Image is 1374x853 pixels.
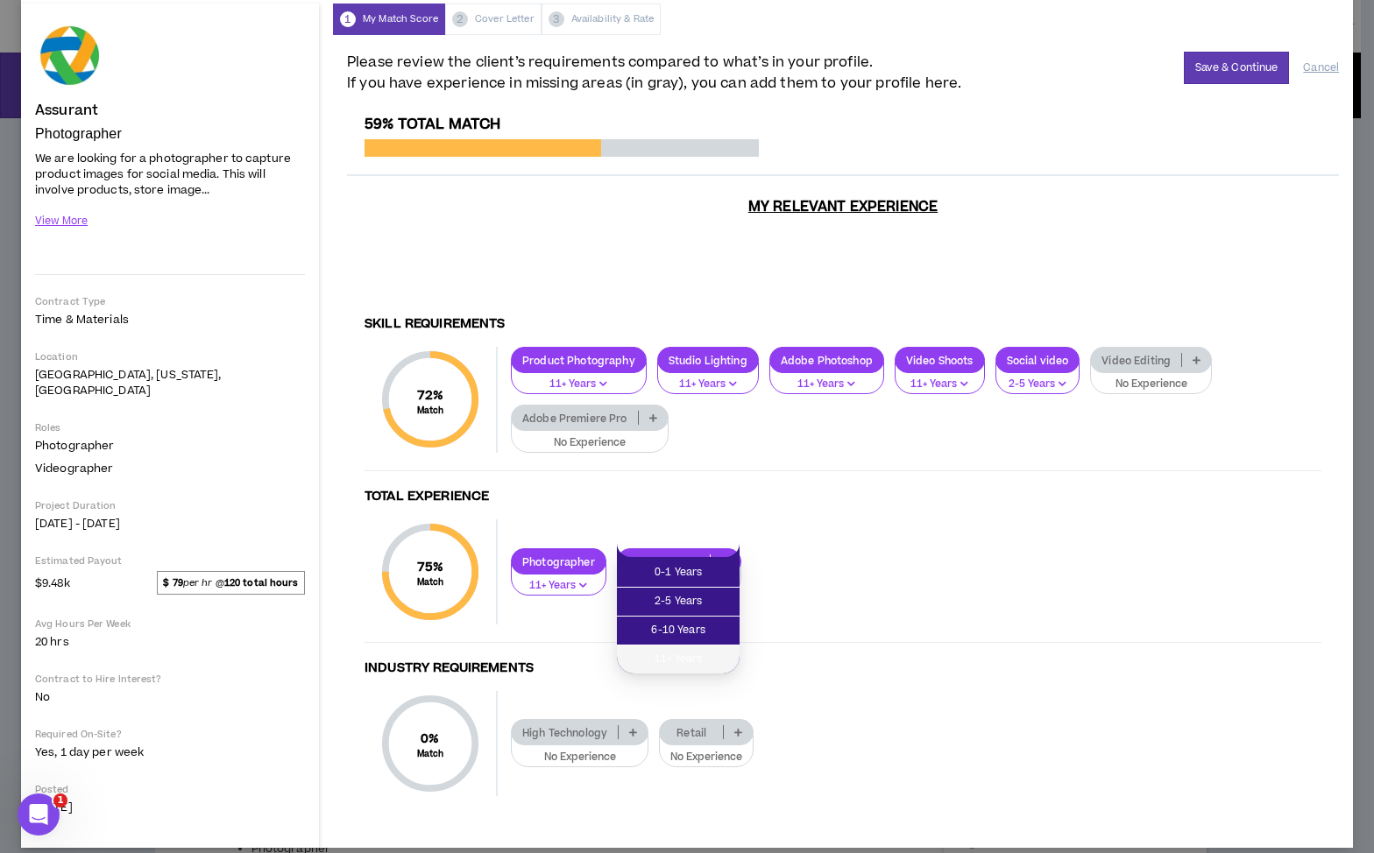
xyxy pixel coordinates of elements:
[35,728,305,741] p: Required On-Site?
[512,412,638,425] p: Adobe Premiere Pro
[365,114,500,135] span: 59% Total Match
[670,750,742,765] p: No Experience
[35,516,305,532] p: [DATE] - [DATE]
[1091,354,1181,367] p: Video Editing
[512,555,606,568] p: Photographer
[1007,377,1069,392] p: 2-5 Years
[347,52,961,94] span: Please review the client’s requirements compared to what’s in your profile. If you have experienc...
[35,634,305,650] p: 20 hrs
[35,312,305,328] p: Time & Materials
[35,149,305,199] p: We are looking for a photographer to capture product images for social media. This will involve p...
[511,735,648,768] button: No Experience
[627,621,729,640] span: 6-10 Years
[35,744,305,760] p: Yes, 1 day per week
[35,438,114,454] span: Photographer
[53,793,67,807] span: 1
[35,554,305,567] p: Estimated Payout
[659,735,754,768] button: No Experience
[1303,53,1339,83] button: Cancel
[35,206,88,236] button: View More
[35,673,305,686] p: Contract to Hire Interest?
[627,563,729,582] span: 0-1 Years
[35,783,305,796] p: Posted
[35,295,305,308] p: Contract Type
[522,377,635,392] p: 11+ Years
[35,800,305,815] p: [DATE]
[417,576,444,589] small: Match
[512,726,618,739] p: High Technology
[1090,362,1212,395] button: No Experience
[35,125,305,143] p: Photographer
[333,4,445,35] div: My Match Score
[417,730,444,748] span: 0 %
[522,435,657,451] p: No Experience
[896,354,984,367] p: Video Shoots
[906,377,974,392] p: 11+ Years
[522,578,595,594] p: 11+ Years
[163,576,182,589] strong: $ 79
[627,650,729,669] span: 11+ Years
[347,198,1339,299] h3: My Relevant Experience
[35,102,98,118] h4: Assurant
[627,592,729,611] span: 2-5 Years
[35,499,305,512] p: Project Duration
[669,377,747,392] p: 11+ Years
[365,660,1321,677] h4: Industry Requirements
[35,421,305,434] p: Roles
[996,354,1080,367] p: Social video
[522,750,637,765] p: No Experience
[35,572,70,593] span: $9.48k
[365,489,1321,505] h4: Total Experience
[417,558,444,576] span: 75 %
[660,726,723,739] p: Retail
[224,576,299,589] strong: 120 total hours
[35,689,305,705] p: No
[618,555,711,568] p: Videographer
[781,377,873,392] p: 11+ Years
[35,461,113,476] span: Videographer
[157,571,305,594] span: per hr @
[511,420,669,454] button: No Experience
[895,362,985,395] button: 11+ Years
[18,793,60,835] iframe: Intercom live chat
[35,617,305,631] p: Avg Hours Per Week
[1101,377,1200,392] p: No Experience
[511,362,647,395] button: 11+ Years
[995,362,1080,395] button: 2-5 Years
[35,350,305,363] p: Location
[770,354,883,367] p: Adobe Photoshop
[417,405,444,417] small: Match
[365,316,1321,333] h4: Skill Requirements
[511,563,606,596] button: 11+ Years
[417,386,444,405] span: 72 %
[657,362,759,395] button: 11+ Years
[417,748,444,760] small: Match
[512,354,646,367] p: Product Photography
[35,367,305,398] p: [GEOGRAPHIC_DATA], [US_STATE], [GEOGRAPHIC_DATA]
[658,354,758,367] p: Studio Lighting
[769,362,884,395] button: 11+ Years
[1184,52,1290,84] button: Save & Continue
[340,11,356,27] span: 1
